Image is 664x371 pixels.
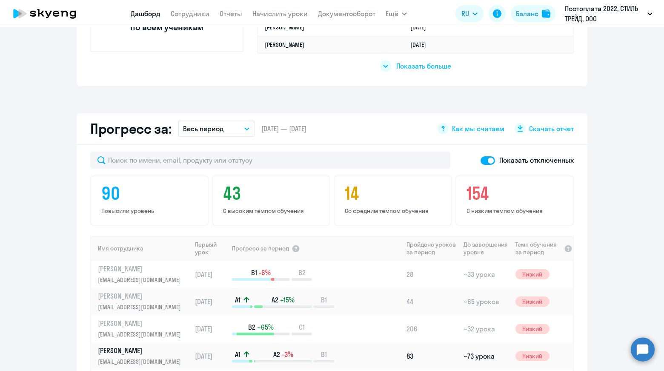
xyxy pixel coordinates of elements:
[460,288,512,315] td: ~65 уроков
[321,295,327,305] span: B1
[265,41,304,49] a: [PERSON_NAME]
[98,291,191,312] a: [PERSON_NAME][EMAIL_ADDRESS][DOMAIN_NAME]
[386,9,398,19] span: Ещё
[171,9,209,18] a: Сотрудники
[235,295,240,305] span: A1
[403,288,460,315] td: 44
[98,264,191,285] a: [PERSON_NAME][EMAIL_ADDRESS][DOMAIN_NAME]
[98,302,186,312] p: [EMAIL_ADDRESS][DOMAIN_NAME]
[90,152,450,169] input: Поиск по имени, email, продукту или статусу
[261,124,306,133] span: [DATE] — [DATE]
[98,291,186,301] p: [PERSON_NAME]
[223,207,322,215] p: С высоким темпом обучения
[220,9,242,18] a: Отчеты
[98,319,191,339] a: [PERSON_NAME][EMAIL_ADDRESS][DOMAIN_NAME]
[561,3,657,24] button: Постоплата 2022, СТИЛЬ ТРЕЙД, ООО
[178,121,255,137] button: Весь период
[273,350,280,359] span: A2
[455,5,484,22] button: RU
[515,269,550,279] span: Низкий
[183,124,224,134] p: Весь период
[403,315,460,342] td: 206
[90,120,171,137] h2: Прогресс за:
[460,236,512,261] th: До завершения уровня
[257,322,274,332] span: +65%
[101,207,200,215] p: Повысили уровень
[516,9,538,19] div: Баланс
[467,183,565,204] h4: 154
[192,261,231,288] td: [DATE]
[282,350,293,359] span: -3%
[91,236,192,261] th: Имя сотрудника
[403,236,460,261] th: Пройдено уроков за период
[452,124,504,133] span: Как мы считаем
[511,5,555,22] button: Балансbalance
[321,350,327,359] span: B1
[345,207,444,215] p: Со средним темпом обучения
[235,350,240,359] span: A1
[460,315,512,342] td: ~32 урока
[299,322,305,332] span: C1
[101,183,200,204] h4: 90
[98,264,186,273] p: [PERSON_NAME]
[298,268,306,277] span: B2
[259,268,271,277] span: -6%
[542,9,550,18] img: balance
[386,5,407,22] button: Ещё
[410,41,433,49] a: [DATE]
[515,241,561,256] span: Темп обучения за период
[529,124,574,133] span: Скачать отчет
[403,342,460,370] td: 83
[131,9,160,18] a: Дашборд
[192,236,231,261] th: Первый урок
[223,183,322,204] h4: 43
[396,61,451,71] span: Показать больше
[460,342,512,370] td: ~73 урока
[251,268,257,277] span: B1
[565,3,644,24] p: Постоплата 2022, СТИЛЬ ТРЕЙД, ООО
[515,351,550,361] span: Низкий
[98,330,186,339] p: [EMAIL_ADDRESS][DOMAIN_NAME]
[248,322,255,332] span: B2
[192,288,231,315] td: [DATE]
[272,295,278,305] span: A2
[318,9,375,18] a: Документооборот
[410,23,433,31] a: [DATE]
[265,23,304,31] a: [PERSON_NAME]
[98,319,186,328] p: [PERSON_NAME]
[460,261,512,288] td: ~33 урока
[98,346,191,366] a: [PERSON_NAME][EMAIL_ADDRESS][DOMAIN_NAME]
[280,295,295,305] span: +15%
[467,207,565,215] p: С низким темпом обучения
[345,183,444,204] h4: 14
[232,244,289,252] span: Прогресс за период
[461,9,469,19] span: RU
[403,261,460,288] td: 28
[515,324,550,334] span: Низкий
[98,346,186,355] p: [PERSON_NAME]
[192,315,231,342] td: [DATE]
[252,9,308,18] a: Начислить уроки
[98,357,186,366] p: [EMAIL_ADDRESS][DOMAIN_NAME]
[499,155,574,165] p: Показать отключенных
[515,296,550,307] span: Низкий
[98,275,186,285] p: [EMAIL_ADDRESS][DOMAIN_NAME]
[192,342,231,370] td: [DATE]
